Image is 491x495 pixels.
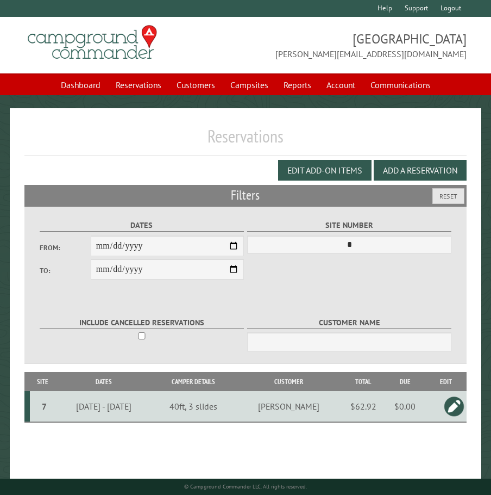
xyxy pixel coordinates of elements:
[247,317,451,329] label: Customer Name
[57,401,150,412] div: [DATE] - [DATE]
[24,21,160,64] img: Campground Commander
[342,391,385,422] td: $62.92
[246,30,467,60] span: [GEOGRAPHIC_DATA] [PERSON_NAME][EMAIL_ADDRESS][DOMAIN_NAME]
[224,75,275,95] a: Campsites
[109,75,168,95] a: Reservations
[425,372,467,391] th: Edit
[236,391,342,422] td: [PERSON_NAME]
[24,126,467,156] h1: Reservations
[247,219,451,232] label: Site Number
[55,372,152,391] th: Dates
[40,265,91,276] label: To:
[432,188,464,204] button: Reset
[54,75,107,95] a: Dashboard
[24,185,467,206] h2: Filters
[278,160,372,181] button: Edit Add-on Items
[40,317,244,329] label: Include Cancelled Reservations
[364,75,437,95] a: Communications
[236,372,342,391] th: Customer
[385,391,425,422] td: $0.00
[152,391,235,422] td: 40ft, 3 slides
[40,243,91,253] label: From:
[342,372,385,391] th: Total
[374,160,467,181] button: Add a Reservation
[40,219,244,232] label: Dates
[30,372,55,391] th: Site
[184,483,307,490] small: © Campground Commander LLC. All rights reserved.
[170,75,222,95] a: Customers
[277,75,318,95] a: Reports
[34,401,54,412] div: 7
[385,372,425,391] th: Due
[320,75,362,95] a: Account
[152,372,235,391] th: Camper Details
